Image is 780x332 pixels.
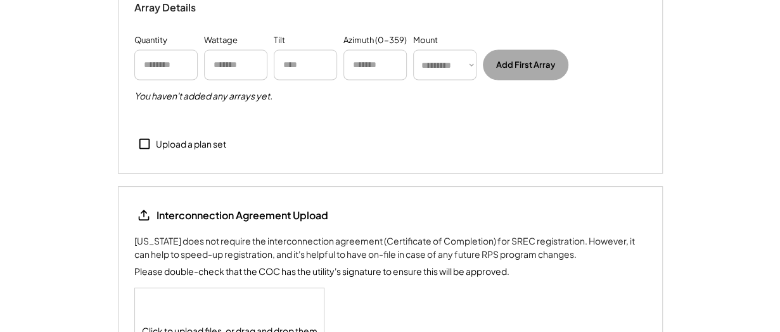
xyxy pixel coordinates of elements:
[134,34,167,47] div: Quantity
[134,265,509,278] div: Please double-check that the COC has the utility's signature to ensure this will be approved.
[274,34,285,47] div: Tilt
[483,50,568,80] button: Add First Array
[343,34,407,47] div: Azimuth (0-359)
[156,138,226,151] div: Upload a plan set
[134,90,272,103] h5: You haven't added any arrays yet.
[413,34,438,47] div: Mount
[204,34,238,47] div: Wattage
[157,208,328,222] div: Interconnection Agreement Upload
[134,234,646,261] div: [US_STATE] does not require the interconnection agreement (Certificate of Completion) for SREC re...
